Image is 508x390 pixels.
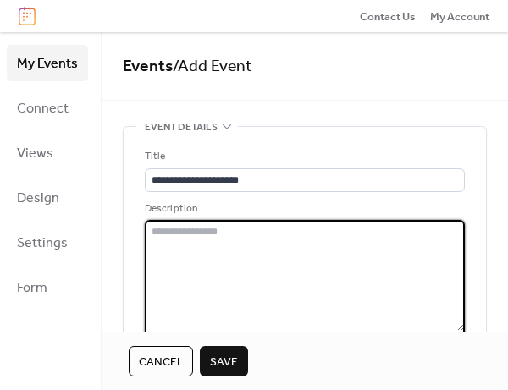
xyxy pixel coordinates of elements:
span: Design [17,185,59,211]
a: Contact Us [360,8,416,25]
span: / Add Event [173,51,252,82]
a: Views [7,135,88,171]
a: Events [123,51,173,82]
div: Description [145,200,461,217]
span: Settings [17,230,68,256]
a: Design [7,179,88,216]
div: Title [145,148,461,165]
a: My Account [430,8,489,25]
button: Cancel [129,346,193,376]
img: logo [19,7,36,25]
span: Cancel [139,354,183,371]
span: Save [210,354,238,371]
a: Form [7,269,88,305]
span: My Events [17,51,78,77]
a: Settings [7,224,88,261]
span: Views [17,140,53,167]
button: Save [200,346,248,376]
span: Event details [145,119,218,136]
a: My Events [7,45,88,81]
a: Connect [7,90,88,126]
span: Connect [17,96,69,122]
span: Form [17,275,47,301]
